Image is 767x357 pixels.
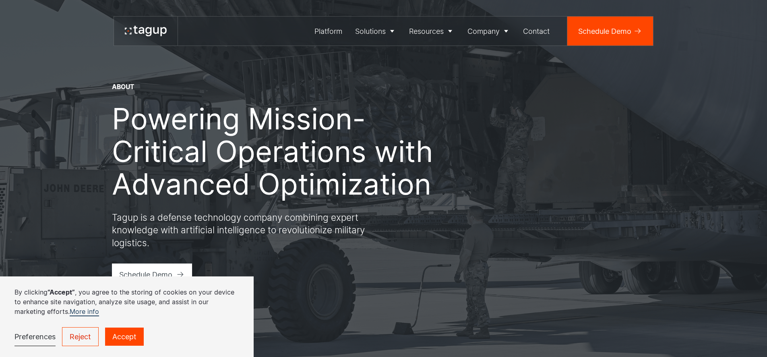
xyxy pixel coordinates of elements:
div: Company [467,26,500,37]
a: Company [461,17,517,46]
strong: “Accept” [48,288,75,296]
a: Schedule Demo [567,17,653,46]
div: Schedule Demo [578,26,631,37]
div: About [112,83,134,91]
a: Preferences [14,328,56,346]
a: Schedule Demo [112,264,192,285]
div: Contact [523,26,550,37]
div: Platform [314,26,342,37]
a: Accept [105,328,144,346]
a: Reject [62,327,99,346]
h1: Powering Mission-Critical Operations with Advanced Optimization [112,102,450,200]
a: Resources [403,17,461,46]
a: More info [70,307,99,316]
p: By clicking , you agree to the storing of cookies on your device to enhance site navigation, anal... [14,287,239,316]
div: Schedule Demo [119,269,172,280]
a: Platform [308,17,349,46]
a: Contact [517,17,556,46]
p: Tagup is a defense technology company combining expert knowledge with artificial intelligence to ... [112,211,402,249]
div: Solutions [355,26,386,37]
div: Resources [409,26,444,37]
a: Solutions [349,17,403,46]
